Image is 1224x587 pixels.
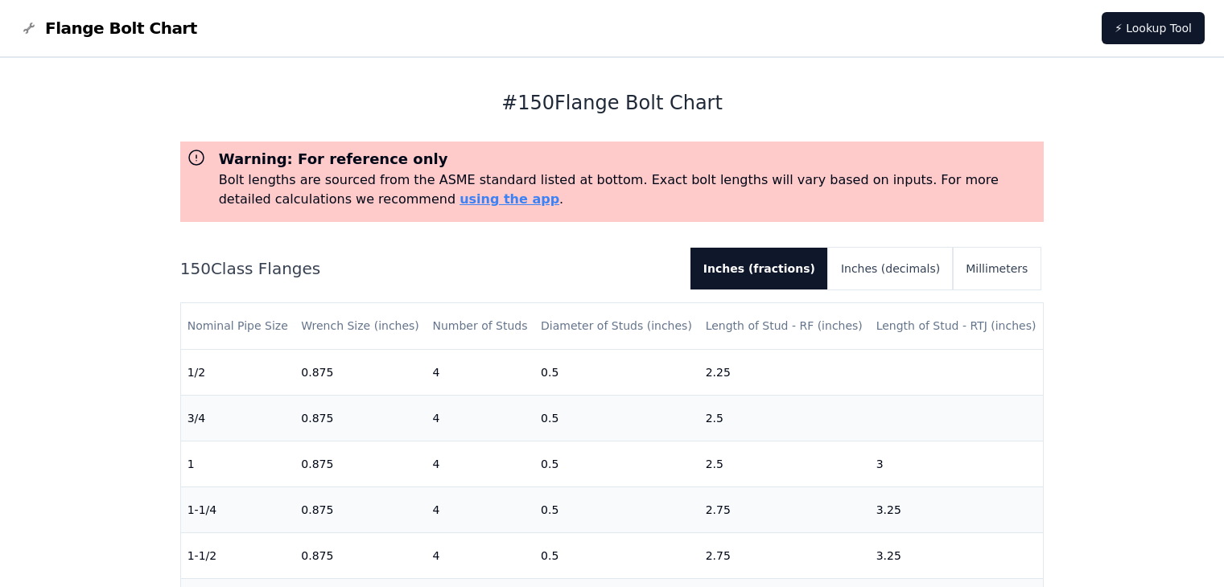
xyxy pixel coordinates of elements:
span: Flange Bolt Chart [45,17,197,39]
td: 1-1/2 [181,532,295,578]
td: 0.875 [295,395,426,441]
a: ⚡ Lookup Tool [1102,12,1205,44]
a: using the app [460,191,559,207]
h3: Warning: For reference only [219,148,1038,170]
button: Millimeters [953,248,1041,289]
th: Length of Stud - RTJ (inches) [870,303,1044,349]
td: 3.25 [870,486,1044,532]
td: 0.5 [534,486,699,532]
td: 1-1/4 [181,486,295,532]
td: 2.25 [699,349,870,395]
h1: # 150 Flange Bolt Chart [180,90,1045,116]
td: 1/2 [181,349,295,395]
td: 0.875 [295,441,426,486]
td: 0.5 [534,532,699,578]
th: Diameter of Studs (inches) [534,303,699,349]
td: 3.25 [870,532,1044,578]
td: 4 [426,395,534,441]
td: 2.75 [699,486,870,532]
td: 4 [426,349,534,395]
td: 4 [426,532,534,578]
td: 0.5 [534,349,699,395]
p: Bolt lengths are sourced from the ASME standard listed at bottom. Exact bolt lengths will vary ba... [219,170,1038,209]
td: 3/4 [181,395,295,441]
td: 4 [426,486,534,532]
td: 0.5 [534,395,699,441]
th: Wrench Size (inches) [295,303,426,349]
th: Nominal Pipe Size [181,303,295,349]
td: 2.5 [699,395,870,441]
td: 3 [870,441,1044,486]
h2: 150 Class Flanges [180,257,678,280]
td: 2.5 [699,441,870,486]
a: Flange Bolt Chart LogoFlange Bolt Chart [19,17,197,39]
td: 0.875 [295,486,426,532]
button: Inches (fractions) [690,248,828,289]
button: Inches (decimals) [828,248,953,289]
td: 0.875 [295,349,426,395]
td: 2.75 [699,532,870,578]
td: 0.5 [534,441,699,486]
td: 4 [426,441,534,486]
td: 0.875 [295,532,426,578]
td: 1 [181,441,295,486]
th: Length of Stud - RF (inches) [699,303,870,349]
th: Number of Studs [426,303,534,349]
img: Flange Bolt Chart Logo [19,18,39,38]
